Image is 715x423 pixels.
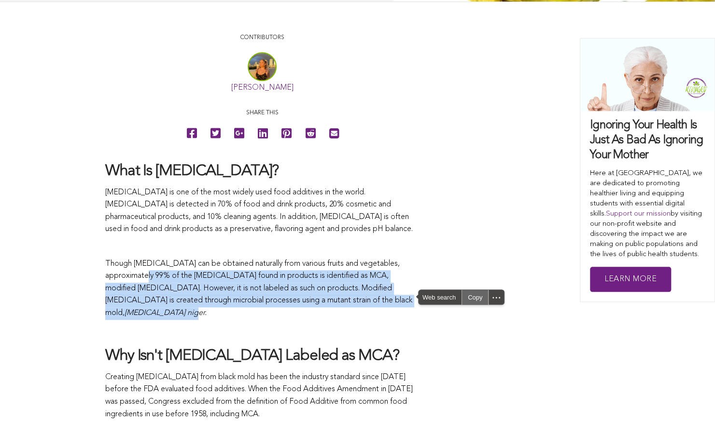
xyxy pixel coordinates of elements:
[105,189,413,233] span: [MEDICAL_DATA] is one of the most widely used food additives in the world. [MEDICAL_DATA] is dete...
[3,3,13,13] img: D61PrC9fCdQYAAAAAElFTkSuQmCC
[105,260,412,317] span: Though [MEDICAL_DATA] can be obtained naturally from various fruits and vegetables, approximately...
[105,346,419,367] h2: Why Isn't [MEDICAL_DATA] Labeled as MCA?
[231,84,294,92] a: [PERSON_NAME]
[462,290,488,304] div: Copy
[105,109,419,118] p: Share this
[105,162,419,182] h2: What Is [MEDICAL_DATA]?
[105,33,419,42] p: CONTRIBUTORS
[590,267,671,292] a: Learn More
[105,371,419,421] p: Creating [MEDICAL_DATA] from black mold has been the industry standard since [DATE] before the FD...
[125,309,207,317] span: [MEDICAL_DATA] niger.
[667,377,715,423] iframe: Chat Widget
[419,290,462,304] span: Web search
